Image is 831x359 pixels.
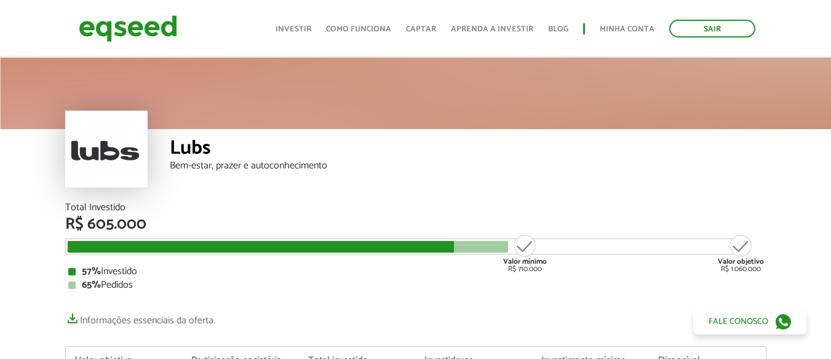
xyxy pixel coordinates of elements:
a: Aprenda a investir [451,25,533,33]
a: Minha conta [600,25,654,33]
div: Pedidos [68,280,763,290]
div: R$ 710.000 [502,234,548,273]
strong: Valor objetivo [718,256,764,267]
div: Bem-estar, prazer e autoconhecimento [170,161,766,171]
a: Captar [406,25,436,33]
strong: Valor mínimo [503,256,547,267]
strong: 57% [82,263,101,280]
a: Informações essenciais da oferta [65,309,213,326]
div: R$ 605.000 [65,216,766,232]
img: EqSeed [79,12,177,45]
a: Investir [276,25,311,33]
div: Investido [68,267,763,277]
div: Total Investido [65,203,766,213]
div: Lubs [170,138,766,161]
a: Blog [548,25,568,33]
a: Como funciona [326,25,391,33]
a: Sair [669,20,755,37]
a: Fale conosco [693,309,806,334]
strong: 65% [82,277,101,293]
div: R$ 1.060.000 [718,234,764,273]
